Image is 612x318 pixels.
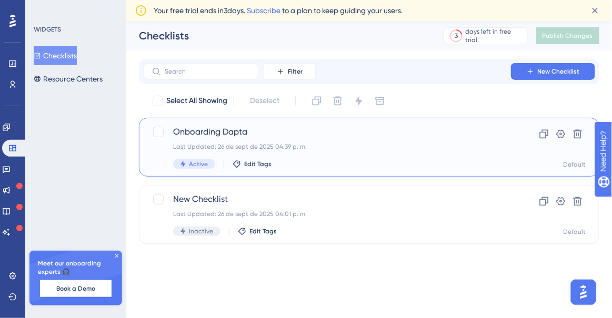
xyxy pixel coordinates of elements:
[38,259,114,276] span: Meet our onboarding experts 🎧
[249,227,277,235] span: Edit Tags
[250,95,279,107] span: Deselect
[154,4,403,17] span: Your free trial ends in 3 days. to a plan to keep guiding your users.
[173,142,481,151] div: Last Updated: 26 de sept de 2025 04:39 p. m.
[247,6,280,15] a: Subscribe
[34,69,103,88] button: Resource Centers
[139,28,417,43] div: Checklists
[40,280,112,297] button: Book a Demo
[543,32,593,40] span: Publish Changes
[238,227,277,235] button: Edit Tags
[165,68,250,75] input: Search
[564,160,586,169] div: Default
[34,25,61,34] div: WIDGETS
[25,3,66,15] span: Need Help?
[189,160,208,168] span: Active
[244,160,272,168] span: Edit Tags
[173,210,481,218] div: Last Updated: 26 de sept de 2025 04:01 p. m.
[189,227,213,235] span: Inactive
[564,228,586,236] div: Default
[233,160,272,168] button: Edit Tags
[166,95,227,107] span: Select All Showing
[455,32,458,40] div: 3
[173,193,481,206] span: New Checklist
[263,63,316,80] button: Filter
[568,276,599,308] iframe: UserGuiding AI Assistant Launcher
[56,284,95,293] span: Book a Demo
[288,67,303,76] span: Filter
[34,46,77,65] button: Checklists
[466,27,524,44] div: days left in free trial
[538,67,580,76] span: New Checklist
[536,27,599,44] button: Publish Changes
[511,63,595,80] button: New Checklist
[240,91,289,110] button: Deselect
[173,126,481,138] span: Onboarding Dapta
